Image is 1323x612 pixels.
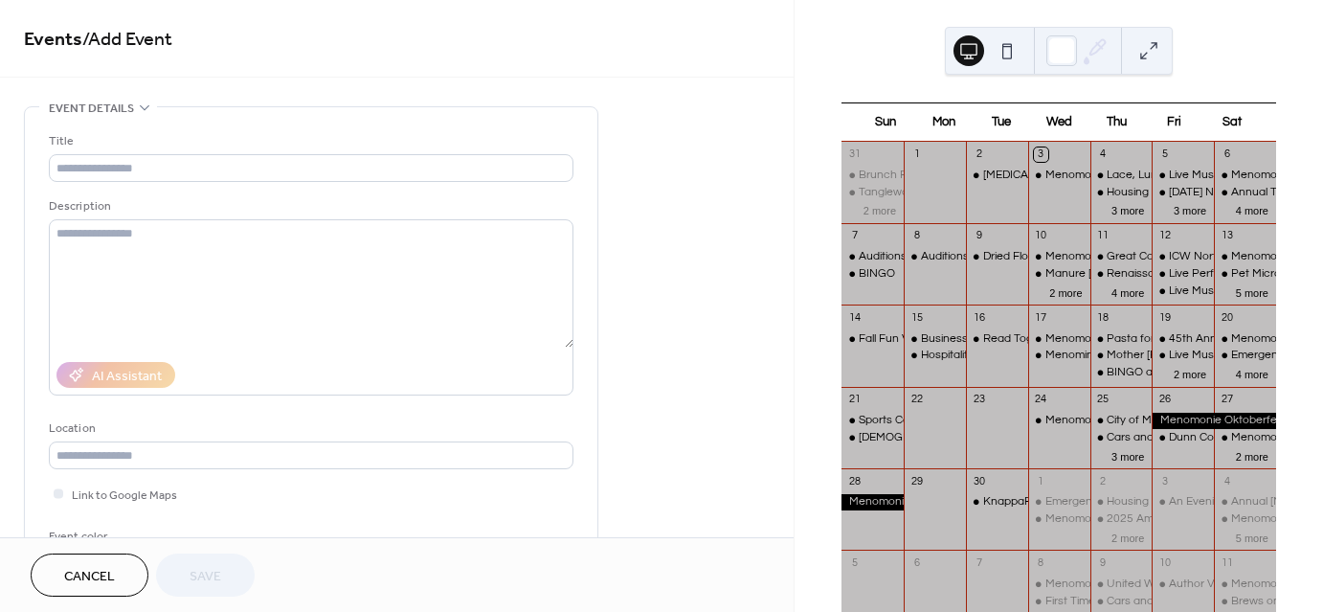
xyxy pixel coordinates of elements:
[1090,577,1153,593] div: United Way Day of Caring
[1028,413,1090,429] div: Menomonie Farmer's Market
[966,249,1028,265] div: Dried Floral Hanging Workshop
[1220,555,1234,570] div: 11
[1152,494,1214,510] div: An Evening With William Kent Krueger
[1214,331,1276,348] div: Menomonie Farmer's Market
[847,474,862,488] div: 28
[859,185,1013,201] div: Tanglewood Dart Tournament
[1214,494,1276,510] div: Annual Cancer Research Fundraiser
[909,147,924,162] div: 1
[1157,310,1172,325] div: 19
[909,474,924,488] div: 29
[1203,103,1261,142] div: Sat
[972,393,986,407] div: 23
[1090,413,1153,429] div: City of Menomonie Hazardous Waste Event
[847,393,862,407] div: 21
[914,103,972,142] div: Mon
[1090,249,1153,265] div: Great Community Cookout
[1090,185,1153,201] div: Housing Clinic
[82,21,172,58] span: / Add Event
[1090,331,1153,348] div: Pasta for a Purpose: Knapp Elementary Fundraiser
[1228,201,1276,217] button: 4 more
[1220,393,1234,407] div: 27
[972,474,986,488] div: 30
[64,567,115,587] span: Cancel
[1028,266,1090,283] div: Manure Field Day
[904,249,966,265] div: Auditions for White Christmas
[1045,594,1221,610] div: First Time Homebuyers Workshop
[1152,348,1214,364] div: Live Music: Hap and Hawk
[24,21,82,58] a: Events
[983,168,1152,184] div: [MEDICAL_DATA] P.A.C.T. Training
[1096,393,1110,407] div: 25
[1028,331,1090,348] div: Menomonie Farmer's Market
[972,229,986,243] div: 9
[1107,577,1241,593] div: United Way Day of Caring
[1157,393,1172,407] div: 26
[909,393,924,407] div: 22
[983,249,1143,265] div: Dried Floral Hanging Workshop
[1107,249,1245,265] div: Great Community Cookout
[1145,103,1202,142] div: Fri
[1090,266,1153,283] div: Renaissance in the Park: Ellsworth
[909,555,924,570] div: 6
[856,201,904,217] button: 2 more
[1220,310,1234,325] div: 20
[847,229,862,243] div: 7
[1096,555,1110,570] div: 9
[841,266,904,283] div: BINGO
[1034,474,1048,488] div: 1
[1045,577,1240,593] div: Menomonie [PERSON_NAME] Market
[1034,147,1048,162] div: 3
[859,331,971,348] div: Fall Fun Vendor Show
[859,266,895,283] div: BINGO
[49,419,570,439] div: Location
[1045,511,1240,528] div: Menomonie [PERSON_NAME] Market
[1166,365,1214,381] button: 2 more
[1045,168,1240,184] div: Menomonie [PERSON_NAME] Market
[1096,229,1110,243] div: 11
[1169,283,1318,300] div: Live Music: [PERSON_NAME]
[1088,103,1145,142] div: Thu
[1214,168,1276,184] div: Menomonie Farmer's Market
[1028,249,1090,265] div: Menomonie Farmer's Market
[966,331,1028,348] div: Read Together, Rise Together Book Club
[972,555,986,570] div: 7
[1107,594,1200,610] div: Cars and Caffeine
[1152,413,1276,429] div: Menomonie Oktoberfest
[1096,474,1110,488] div: 2
[1228,447,1276,464] button: 2 more
[1034,229,1048,243] div: 10
[1214,185,1276,201] div: Annual Thrift and Plant Sale
[1169,348,1303,364] div: Live Music: Hap and Hawk
[1034,393,1048,407] div: 24
[904,348,966,364] div: Hospitality Nights with Chef Stacy
[31,554,148,597] a: Cancel
[983,331,1193,348] div: Read Together, Rise Together Book Club
[1045,348,1256,364] div: Menomin Wailers: Sea Shanty Sing-along
[1152,283,1214,300] div: Live Music: Lorrie Morgan
[1214,594,1276,610] div: Brews on the Chippewa 2025
[966,494,1028,510] div: KnappaPatch Market
[909,229,924,243] div: 8
[1090,348,1153,364] div: Mother Hubble's Cupboard - Poetry Reading
[841,494,904,510] div: Menomonie Oktoberfest
[49,131,570,151] div: Title
[1104,529,1152,545] button: 2 more
[1028,348,1090,364] div: Menomin Wailers: Sea Shanty Sing-along
[1152,430,1214,446] div: Dunn County Hazardous Waste Event
[1028,494,1090,510] div: Emergency Preparedness Class For Seniors
[857,103,914,142] div: Sun
[1152,168,1214,184] div: Live Music: Crystal + Milz Acoustic Duo
[1107,430,1200,446] div: Cars and Caffeine
[1045,413,1240,429] div: Menomonie [PERSON_NAME] Market
[1152,185,1214,201] div: Friday Night Lights Fun Show
[1090,494,1153,510] div: Housing Clinic
[1157,474,1172,488] div: 3
[847,555,862,570] div: 5
[1028,511,1090,528] div: Menomonie Farmer's Market
[921,249,1074,265] div: Auditions for White Christmas
[1104,283,1152,300] button: 4 more
[1104,201,1152,217] button: 3 more
[859,430,1100,446] div: [DEMOGRAPHIC_DATA] 3v3 Basketball Games
[1090,511,1153,528] div: 2025 Amazing Race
